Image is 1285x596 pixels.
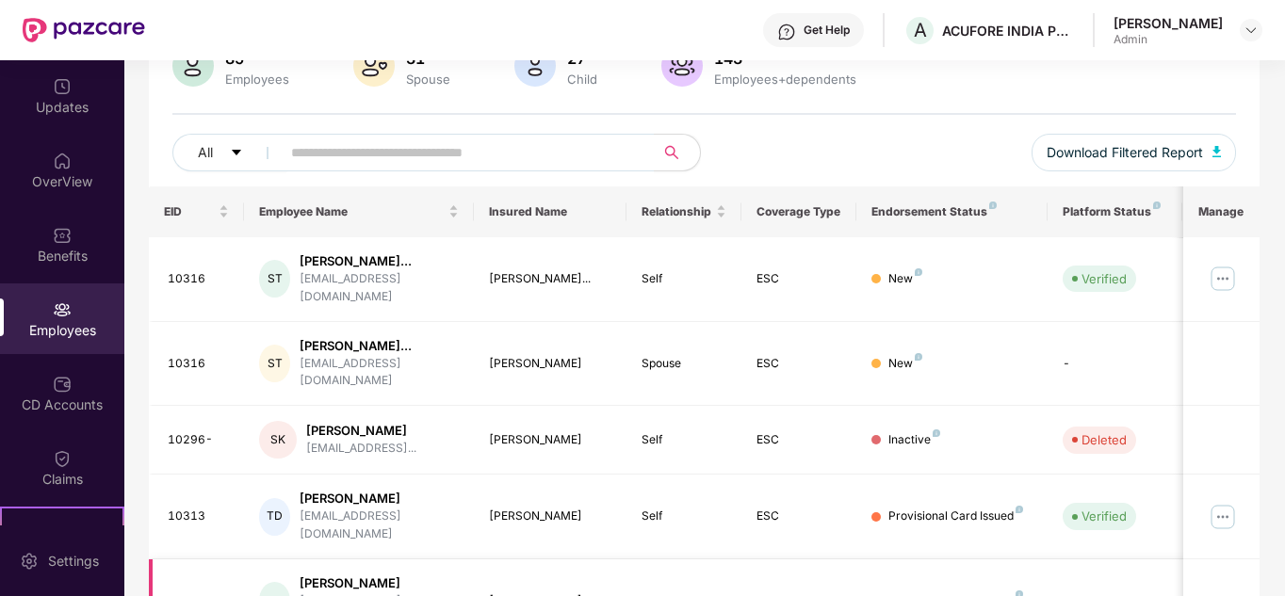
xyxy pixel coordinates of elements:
th: Relationship [626,186,741,237]
span: Employee Name [259,204,445,219]
div: ST [259,260,290,298]
img: svg+xml;base64,PHN2ZyB4bWxucz0iaHR0cDovL3d3dy53My5vcmcvMjAwMC9zdmciIHdpZHRoPSI4IiBoZWlnaHQ9IjgiIH... [933,429,940,437]
button: Download Filtered Report [1032,134,1237,171]
div: ESC [756,431,841,449]
img: svg+xml;base64,PHN2ZyBpZD0iQ0RfQWNjb3VudHMiIGRhdGEtbmFtZT0iQ0QgQWNjb3VudHMiIHhtbG5zPSJodHRwOi8vd3... [53,375,72,394]
th: EID [149,186,245,237]
th: Insured Name [474,186,627,237]
div: 10316 [168,355,230,373]
th: Manage [1183,186,1260,237]
img: svg+xml;base64,PHN2ZyB4bWxucz0iaHR0cDovL3d3dy53My5vcmcvMjAwMC9zdmciIHdpZHRoPSI4IiBoZWlnaHQ9IjgiIH... [915,353,922,361]
div: ST [259,345,290,382]
div: [PERSON_NAME] [300,490,459,507]
div: TD [259,498,290,536]
div: Get Help [804,23,850,38]
img: svg+xml;base64,PHN2ZyBpZD0iU2V0dGluZy0yMHgyMCIgeG1sbnM9Imh0dHA6Ly93d3cudzMub3JnLzIwMDAvc3ZnIiB3aW... [20,552,39,571]
img: svg+xml;base64,PHN2ZyBpZD0iRHJvcGRvd24tMzJ4MzIiIHhtbG5zPSJodHRwOi8vd3d3LnczLm9yZy8yMDAwL3N2ZyIgd2... [1244,23,1259,38]
img: svg+xml;base64,PHN2ZyB4bWxucz0iaHR0cDovL3d3dy53My5vcmcvMjAwMC9zdmciIHhtbG5zOnhsaW5rPSJodHRwOi8vd3... [172,45,214,87]
span: caret-down [230,146,243,161]
button: search [654,134,701,171]
div: [PERSON_NAME] [306,422,416,440]
img: svg+xml;base64,PHN2ZyB4bWxucz0iaHR0cDovL3d3dy53My5vcmcvMjAwMC9zdmciIHdpZHRoPSIyMSIgaGVpZ2h0PSIyMC... [53,524,72,542]
div: Employees+dependents [710,72,860,87]
div: Admin [1114,32,1223,47]
div: [EMAIL_ADDRESS][DOMAIN_NAME] [300,507,459,543]
div: 10313 [168,507,230,525]
div: ESC [756,507,841,525]
img: svg+xml;base64,PHN2ZyB4bWxucz0iaHR0cDovL3d3dy53My5vcmcvMjAwMC9zdmciIHdpZHRoPSI4IiBoZWlnaHQ9IjgiIH... [915,268,922,276]
td: - [1048,322,1181,407]
div: Employees [221,72,293,87]
div: Provisional Card Issued [888,507,1023,525]
div: ESC [756,355,841,373]
img: svg+xml;base64,PHN2ZyBpZD0iSGVscC0zMngzMiIgeG1sbnM9Imh0dHA6Ly93d3cudzMub3JnLzIwMDAvc3ZnIiB3aWR0aD... [777,23,796,41]
div: Platform Status [1063,204,1166,219]
div: [PERSON_NAME]... [489,270,612,288]
img: svg+xml;base64,PHN2ZyBpZD0iQmVuZWZpdHMiIHhtbG5zPSJodHRwOi8vd3d3LnczLm9yZy8yMDAwL3N2ZyIgd2lkdGg9Ij... [53,226,72,245]
div: [PERSON_NAME] [300,574,459,592]
span: search [654,145,691,160]
div: [EMAIL_ADDRESS]... [306,440,416,458]
div: Self [642,507,726,525]
div: Self [642,431,726,449]
div: Spouse [642,355,726,373]
img: svg+xml;base64,PHN2ZyB4bWxucz0iaHR0cDovL3d3dy53My5vcmcvMjAwMC9zdmciIHhtbG5zOnhsaW5rPSJodHRwOi8vd3... [661,45,703,87]
div: Settings [42,552,105,571]
div: [PERSON_NAME] [1114,14,1223,32]
th: Coverage Type [741,186,856,237]
div: [PERSON_NAME] [489,355,612,373]
div: Spouse [402,72,454,87]
img: svg+xml;base64,PHN2ZyB4bWxucz0iaHR0cDovL3d3dy53My5vcmcvMjAwMC9zdmciIHdpZHRoPSI4IiBoZWlnaHQ9IjgiIH... [1016,506,1023,513]
div: [EMAIL_ADDRESS][DOMAIN_NAME] [300,270,459,306]
span: A [914,19,927,41]
img: manageButton [1208,502,1238,532]
img: svg+xml;base64,PHN2ZyBpZD0iVXBkYXRlZCIgeG1sbnM9Imh0dHA6Ly93d3cudzMub3JnLzIwMDAvc3ZnIiB3aWR0aD0iMj... [53,77,72,96]
div: [PERSON_NAME] [489,431,612,449]
span: Download Filtered Report [1047,142,1203,163]
img: svg+xml;base64,PHN2ZyB4bWxucz0iaHR0cDovL3d3dy53My5vcmcvMjAwMC9zdmciIHdpZHRoPSI4IiBoZWlnaHQ9IjgiIH... [989,201,997,209]
img: manageButton [1208,264,1238,294]
button: Allcaret-down [172,134,287,171]
div: [PERSON_NAME]... [300,337,459,355]
img: svg+xml;base64,PHN2ZyB4bWxucz0iaHR0cDovL3d3dy53My5vcmcvMjAwMC9zdmciIHhtbG5zOnhsaW5rPSJodHRwOi8vd3... [514,45,556,87]
img: svg+xml;base64,PHN2ZyB4bWxucz0iaHR0cDovL3d3dy53My5vcmcvMjAwMC9zdmciIHhtbG5zOnhsaW5rPSJodHRwOi8vd3... [1212,146,1222,157]
div: [PERSON_NAME] [489,507,612,525]
div: ESC [756,270,841,288]
span: Relationship [642,204,712,219]
img: svg+xml;base64,PHN2ZyB4bWxucz0iaHR0cDovL3d3dy53My5vcmcvMjAwMC9zdmciIHdpZHRoPSI4IiBoZWlnaHQ9IjgiIH... [1153,201,1161,209]
div: Self [642,270,726,288]
span: All [198,142,213,163]
img: svg+xml;base64,PHN2ZyBpZD0iSG9tZSIgeG1sbnM9Imh0dHA6Ly93d3cudzMub3JnLzIwMDAvc3ZnIiB3aWR0aD0iMjAiIG... [53,152,72,170]
div: New [888,355,922,373]
div: [EMAIL_ADDRESS][DOMAIN_NAME] [300,355,459,391]
span: EID [164,204,216,219]
div: SK [259,421,297,459]
div: 10296- [168,431,230,449]
div: Verified [1082,269,1127,288]
div: Deleted [1082,430,1127,449]
img: svg+xml;base64,PHN2ZyB4bWxucz0iaHR0cDovL3d3dy53My5vcmcvMjAwMC9zdmciIHhtbG5zOnhsaW5rPSJodHRwOi8vd3... [353,45,395,87]
div: 10316 [168,270,230,288]
div: [PERSON_NAME]... [300,252,459,270]
div: Endorsement Status [871,204,1033,219]
div: ACUFORE INDIA PRIVATE LIMITED [942,22,1074,40]
img: svg+xml;base64,PHN2ZyBpZD0iRW1wbG95ZWVzIiB4bWxucz0iaHR0cDovL3d3dy53My5vcmcvMjAwMC9zdmciIHdpZHRoPS... [53,300,72,319]
div: New [888,270,922,288]
img: svg+xml;base64,PHN2ZyBpZD0iQ2xhaW0iIHhtbG5zPSJodHRwOi8vd3d3LnczLm9yZy8yMDAwL3N2ZyIgd2lkdGg9IjIwIi... [53,449,72,468]
div: Verified [1082,507,1127,525]
th: Employee Name [244,186,474,237]
div: Child [563,72,601,87]
img: New Pazcare Logo [23,18,145,42]
div: Inactive [888,431,940,449]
